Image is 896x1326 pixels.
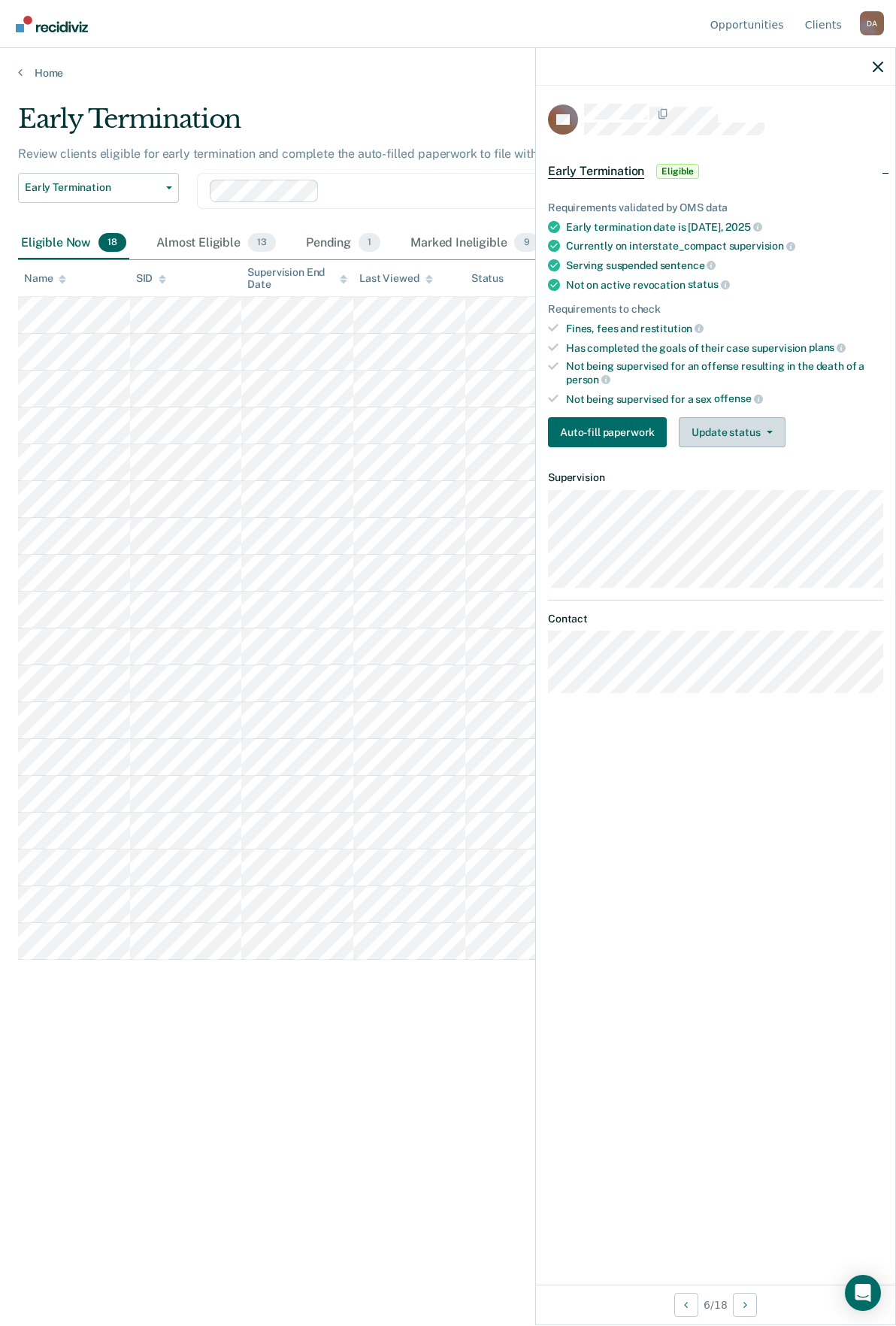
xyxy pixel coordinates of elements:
[18,227,129,260] div: Eligible Now
[303,227,383,260] div: Pending
[548,164,644,179] span: Early Termination
[566,239,883,253] div: Currently on interstate_compact
[548,303,883,316] div: Requirements to check
[566,259,883,272] div: Serving suspended
[845,1275,881,1311] div: Open Intercom Messenger
[18,147,592,161] p: Review clients eligible for early termination and complete the auto-filled paperwork to file with...
[688,278,730,290] span: status
[656,164,699,179] span: Eligible
[566,360,883,386] div: Not being supervised for an offense resulting in the death of a
[548,471,883,484] dt: Supervision
[136,272,167,285] div: SID
[566,278,883,292] div: Not on active revocation
[733,1293,757,1317] button: Next Opportunity
[153,227,279,260] div: Almost Eligible
[566,341,883,355] div: Has completed the goals of their case supervision
[248,233,276,253] span: 13
[725,221,761,233] span: 2025
[247,266,347,292] div: Supervision End Date
[679,417,785,447] button: Update status
[548,613,883,625] dt: Contact
[98,233,126,253] span: 18
[548,417,673,447] a: Navigate to form link
[16,16,88,32] img: Recidiviz
[359,233,380,253] span: 1
[729,240,795,252] span: supervision
[640,322,704,335] span: restitution
[660,259,716,271] span: sentence
[809,341,846,353] span: plans
[548,201,883,214] div: Requirements validated by OMS data
[548,417,667,447] button: Auto-fill paperwork
[536,1285,895,1324] div: 6 / 18
[18,104,825,147] div: Early Termination
[566,392,883,406] div: Not being supervised for a sex
[514,233,538,253] span: 9
[18,66,878,80] a: Home
[860,11,884,35] div: D A
[860,11,884,35] button: Profile dropdown button
[566,322,883,335] div: Fines, fees and
[536,147,895,195] div: Early TerminationEligible
[24,272,66,285] div: Name
[407,227,542,260] div: Marked Ineligible
[674,1293,698,1317] button: Previous Opportunity
[471,272,504,285] div: Status
[714,392,763,404] span: offense
[359,272,432,285] div: Last Viewed
[566,220,883,234] div: Early termination date is [DATE],
[25,181,160,194] span: Early Termination
[566,374,610,386] span: person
